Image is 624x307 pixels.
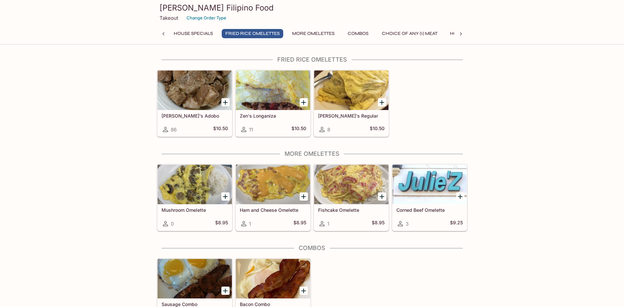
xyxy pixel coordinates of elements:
h5: [PERSON_NAME]'s Adobo [162,113,228,119]
button: Add Ralph's Regular [378,98,386,106]
button: Hotcakes [446,29,479,38]
button: Change Order Type [184,13,229,23]
h5: $8.95 [372,220,385,228]
button: Fried Rice Omelettes [222,29,283,38]
h5: Ham and Cheese Omelette [240,207,306,213]
button: Choice of Any (1) Meat [378,29,441,38]
button: Add Corned Beef Omelette [456,192,464,201]
button: Add Bacon Combo [300,287,308,295]
h5: $8.95 [215,220,228,228]
a: Corned Beef Omelette3$9.25 [392,164,467,231]
h5: $9.25 [450,220,463,228]
p: Takeout [160,15,178,21]
div: Zen's Longaniza [236,70,310,110]
h5: Zen's Longaniza [240,113,306,119]
a: Ham and Cheese Omelette1$8.95 [236,164,311,231]
a: Zen's Longaniza11$10.50 [236,70,311,137]
span: 0 [171,221,174,227]
button: More Omelettes [288,29,338,38]
div: Ralph's Regular [314,70,388,110]
button: House Specials [170,29,216,38]
div: Julie's Adobo [158,70,232,110]
a: [PERSON_NAME]'s Regular8$10.50 [314,70,389,137]
div: Corned Beef Omelette [392,165,467,204]
h5: Fishcake Omelette [318,207,385,213]
button: Add Julie's Adobo [221,98,230,106]
h5: [PERSON_NAME]'s Regular [318,113,385,119]
h5: $10.50 [370,126,385,133]
h4: More Omelettes [157,150,467,157]
button: Add Fishcake Omelette [378,192,386,201]
div: Ham and Cheese Omelette [236,165,310,204]
h5: Sausage Combo [162,301,228,307]
h5: $8.95 [293,220,306,228]
div: Fishcake Omelette [314,165,388,204]
span: 86 [171,126,177,133]
a: Mushroom Omelette0$8.95 [157,164,232,231]
button: Add Mushroom Omelette [221,192,230,201]
h5: $10.50 [291,126,306,133]
div: Bacon Combo [236,259,310,298]
span: 11 [249,126,253,133]
div: Sausage Combo [158,259,232,298]
h5: Bacon Combo [240,301,306,307]
button: Combos [343,29,373,38]
h4: Combos [157,244,467,252]
a: [PERSON_NAME]'s Adobo86$10.50 [157,70,232,137]
h4: Fried Rice Omelettes [157,56,467,63]
span: 1 [327,221,329,227]
div: Mushroom Omelette [158,165,232,204]
button: Add Sausage Combo [221,287,230,295]
button: Add Ham and Cheese Omelette [300,192,308,201]
span: 3 [406,221,409,227]
button: Add Zen's Longaniza [300,98,308,106]
h5: $10.50 [213,126,228,133]
span: 8 [327,126,330,133]
h3: [PERSON_NAME] Filipino Food [160,3,465,13]
span: 1 [249,221,251,227]
a: Fishcake Omelette1$8.95 [314,164,389,231]
h5: Mushroom Omelette [162,207,228,213]
h5: Corned Beef Omelette [396,207,463,213]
